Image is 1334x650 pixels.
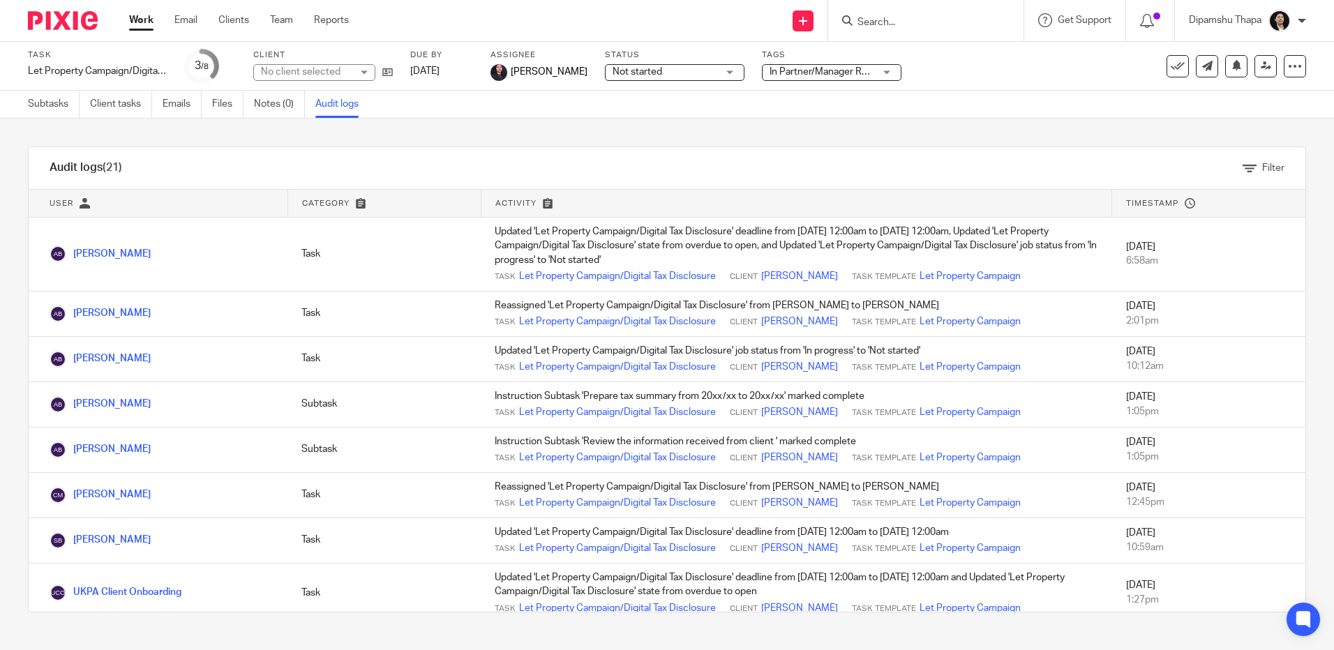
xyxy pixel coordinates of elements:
span: Task Template [852,543,916,554]
div: 1:05pm [1126,450,1291,464]
a: Team [270,13,293,27]
a: Let Property Campaign [920,360,1021,374]
span: Client [730,362,758,373]
td: Reassigned 'Let Property Campaign/Digital Tax Disclosure' from [PERSON_NAME] to [PERSON_NAME] [481,291,1112,336]
a: Let Property Campaign/Digital Tax Disclosure [519,451,716,464]
a: Let Property Campaign/Digital Tax Disclosure [519,601,716,615]
td: Task [287,563,481,622]
td: Updated 'Let Property Campaign/Digital Tax Disclosure' job status from 'In progress' to 'Not star... [481,336,1112,381]
span: Task Template [852,603,916,614]
td: Subtask [287,381,481,427]
a: Let Property Campaign/Digital Tax Disclosure [519,269,716,283]
td: Task [287,517,481,563]
a: [PERSON_NAME] [50,399,151,409]
img: Anu Bista [50,441,66,458]
img: UKPA Client Onboarding [50,584,66,601]
a: [PERSON_NAME] [50,249,151,259]
label: Task [28,50,167,61]
span: In Partner/Manager Review [770,67,887,77]
td: Instruction Subtask 'Prepare tax summary from 20xx/xx to 20xx/xx' marked complete [481,381,1112,427]
a: Client tasks [90,91,152,118]
span: Client [730,317,758,328]
td: Updated 'Let Property Campaign/Digital Tax Disclosure' deadline from [DATE] 12:00am to [DATE] 12:... [481,563,1112,622]
td: [DATE] [1112,291,1305,336]
td: [DATE] [1112,218,1305,292]
td: Reassigned 'Let Property Campaign/Digital Tax Disclosure' from [PERSON_NAME] to [PERSON_NAME] [481,472,1112,517]
span: Timestamp [1126,199,1178,207]
div: 10:12am [1126,359,1291,373]
a: Clients [218,13,249,27]
label: Tags [762,50,901,61]
input: Search [856,17,982,29]
a: Let Property Campaign/Digital Tax Disclosure [519,541,716,555]
a: Work [129,13,153,27]
a: Email [174,13,197,27]
a: [PERSON_NAME] [50,535,151,545]
label: Status [605,50,744,61]
div: 10:59am [1126,541,1291,554]
a: [PERSON_NAME] [761,315,838,328]
img: Anu Bista [50,351,66,368]
span: [DATE] [410,66,440,76]
img: Dipamshu2.jpg [1268,10,1291,32]
span: Task [495,407,516,418]
div: No client selected [261,65,352,79]
span: Task Template [852,453,916,464]
span: Task [495,271,516,282]
td: [DATE] [1112,427,1305,472]
span: Client [730,407,758,418]
p: Dipamshu Thapa [1189,13,1261,27]
a: [PERSON_NAME] [761,541,838,555]
a: Let Property Campaign/Digital Tax Disclosure [519,315,716,328]
a: Audit logs [315,91,369,118]
img: Anu Bista [50,396,66,413]
div: Let Property Campaign/Digital Tax Disclosure [28,64,167,78]
span: Task [495,498,516,509]
span: Client [730,498,758,509]
span: Not started [613,67,662,77]
a: Let Property Campaign [920,601,1021,615]
span: Task Template [852,317,916,328]
a: [PERSON_NAME] [50,354,151,363]
a: Let Property Campaign/Digital Tax Disclosure [519,405,716,419]
span: Task [495,603,516,614]
a: Let Property Campaign [920,541,1021,555]
span: Client [730,543,758,554]
span: Task [495,543,516,554]
a: [PERSON_NAME] [50,444,151,454]
a: Let Property Campaign/Digital Tax Disclosure [519,496,716,510]
a: [PERSON_NAME] [761,451,838,464]
td: Subtask [287,427,481,472]
a: Reports [314,13,349,27]
a: Let Property Campaign [920,405,1021,419]
a: [PERSON_NAME] [761,496,838,510]
span: Filter [1262,163,1284,173]
a: Notes (0) [254,91,305,118]
span: Task [495,362,516,373]
a: [PERSON_NAME] [761,601,838,615]
a: Emails [163,91,202,118]
img: Pixie [28,11,98,30]
span: Task [495,453,516,464]
td: Task [287,291,481,336]
span: Task Template [852,498,916,509]
span: [PERSON_NAME] [511,65,587,79]
td: Instruction Subtask 'Review the information received from client ' marked complete [481,427,1112,472]
span: Get Support [1058,15,1111,25]
a: Let Property Campaign [920,496,1021,510]
td: Updated 'Let Property Campaign/Digital Tax Disclosure' deadline from [DATE] 12:00am to [DATE] 12:... [481,517,1112,563]
a: [PERSON_NAME] [761,405,838,419]
span: Task Template [852,271,916,282]
span: Task Template [852,362,916,373]
a: Subtasks [28,91,80,118]
small: /8 [201,63,209,70]
a: [PERSON_NAME] [50,490,151,499]
img: Anu Bista [50,305,66,322]
div: 2:01pm [1126,314,1291,328]
span: Category [302,199,350,207]
a: [PERSON_NAME] [761,360,838,374]
span: Client [730,603,758,614]
td: [DATE] [1112,336,1305,381]
span: User [50,199,73,207]
img: Sushil Basnet [50,532,66,549]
